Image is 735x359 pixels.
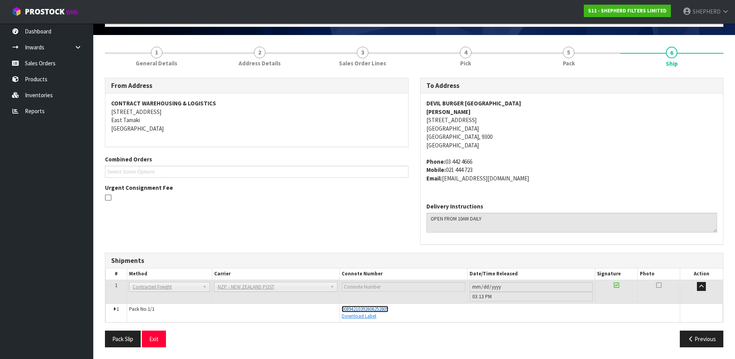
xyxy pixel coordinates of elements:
label: Delivery Instructions [426,202,483,210]
th: Date/Time Released [467,268,595,280]
span: 4 [460,47,471,58]
label: Combined Orders [105,155,152,163]
strong: [PERSON_NAME] [426,108,471,116]
h3: To Address [426,82,718,89]
span: 1 [115,282,117,289]
a: Download Label [342,313,376,319]
button: Previous [680,331,723,347]
address: 03 442 4666 021 444 723 [EMAIL_ADDRESS][DOMAIN_NAME] [426,158,718,182]
img: cube-alt.png [12,7,21,16]
span: 1 [151,47,162,58]
span: 2 [254,47,265,58]
strong: S12 - SHEPHERD FILTERS LIMITED [588,7,667,14]
input: Connote Number [342,282,465,292]
th: Connote Number [340,268,468,280]
span: 3 [357,47,368,58]
label: Urgent Consignment Fee [105,184,173,192]
span: General Details [136,59,177,67]
span: ProStock [25,7,65,17]
th: Action [680,268,723,280]
span: 6 [666,47,677,58]
th: Signature [595,268,638,280]
strong: CONTRACT WAREHOUSING & LOGISTICS [111,100,216,107]
th: Carrier [212,268,340,280]
span: SHEPHERD [693,8,721,15]
address: [STREET_ADDRESS] East Tamaki [GEOGRAPHIC_DATA] [111,99,402,133]
strong: mobile [426,166,446,173]
strong: phone [426,158,445,165]
td: Pack No. [127,303,340,322]
button: Exit [142,331,166,347]
strong: email [426,175,442,182]
span: Ship [105,72,723,353]
strong: DEVIL BURGER [GEOGRAPHIC_DATA] [426,100,521,107]
button: Pack Slip [105,331,141,347]
th: Photo [637,268,680,280]
span: Pick [460,59,471,67]
span: Pack [563,59,575,67]
span: Contracted Freight [133,282,199,292]
address: [STREET_ADDRESS] [GEOGRAPHIC_DATA] [GEOGRAPHIC_DATA], 9300 [GEOGRAPHIC_DATA] [426,99,718,149]
span: 1 [117,306,119,312]
span: Sales Order Lines [339,59,386,67]
h3: From Address [111,82,402,89]
small: WMS [66,9,78,16]
span: 1/1 [148,306,154,312]
span: NZP - NEW ZEALAND POST [218,282,327,292]
th: # [106,268,127,280]
span: 5 [563,47,574,58]
h3: Shipments [111,257,717,264]
span: Address Details [239,59,281,67]
th: Method [127,268,212,280]
span: Ship [666,60,678,68]
a: 00894210392606252809 [342,306,388,312]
